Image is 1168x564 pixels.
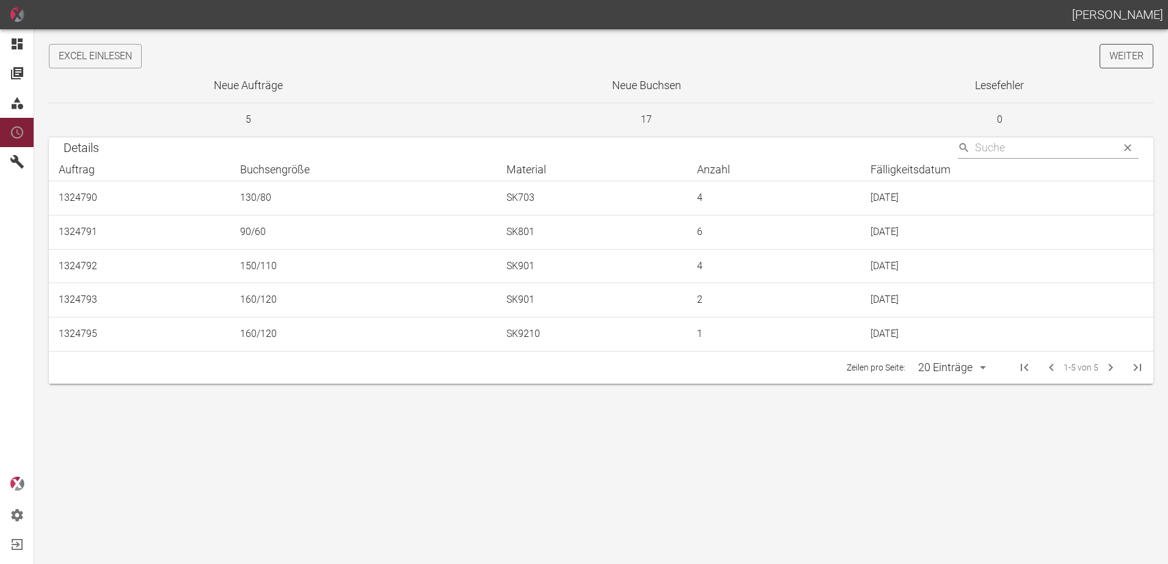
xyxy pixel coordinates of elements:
[10,477,24,491] img: logo
[64,138,99,157] h6: Details
[915,360,976,375] div: 20 Einträge
[240,162,487,177] div: Buchsengröße
[240,162,326,177] span: Buchsengröße
[230,215,497,249] td: 90/60
[1123,353,1152,382] span: Letzte Seite
[697,162,851,177] div: Anzahl
[497,317,687,352] td: SK9210
[59,162,111,177] span: Auftrag
[49,181,230,215] td: 1324790
[49,283,230,317] td: 1324793
[861,215,1153,249] td: [DATE]
[230,283,497,317] td: 160/120
[497,283,687,317] td: SK901
[10,7,24,22] img: icon
[687,215,861,249] td: 6
[910,357,990,378] div: 20 Einträge
[697,162,746,177] span: Anzahl
[1064,361,1098,375] span: 1-5 von 5
[1100,44,1153,68] a: Weiter
[447,103,845,137] td: 17
[59,162,221,177] div: Auftrag
[861,283,1153,317] td: [DATE]
[687,317,861,352] td: 1
[506,162,677,177] div: Material
[861,317,1153,352] td: [DATE]
[847,361,905,374] p: Zeilen pro Seite:
[845,68,1153,103] th: Lesefehler
[497,215,687,249] td: SK801
[49,249,230,283] td: 1324792
[49,103,447,137] td: 5
[49,317,230,352] td: 1324795
[1072,5,1163,24] h1: [PERSON_NAME]
[687,283,861,317] td: 2
[975,137,1112,159] input: Search
[497,249,687,283] td: SK901
[687,181,861,215] td: 4
[1098,355,1123,380] span: Nächste Seite
[1010,353,1039,382] span: Erste Seite
[230,249,497,283] td: 150/110
[506,162,562,177] span: Material
[230,181,497,215] td: 130/80
[861,181,1153,215] td: [DATE]
[49,215,230,249] td: 1324791
[230,317,497,352] td: 160/120
[49,68,447,103] th: Neue Aufträge
[49,44,142,68] button: Excel einlesen
[861,249,1153,283] td: [DATE]
[687,249,861,283] td: 4
[958,142,970,154] svg: Suche
[845,103,1153,137] td: 0
[871,162,1144,177] div: Fälligkeitsdatum
[1039,355,1064,380] span: Vorherige Seite
[447,68,845,103] th: Neue Buchsen
[871,162,966,177] span: Fälligkeitsdatum
[497,181,687,215] td: SK703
